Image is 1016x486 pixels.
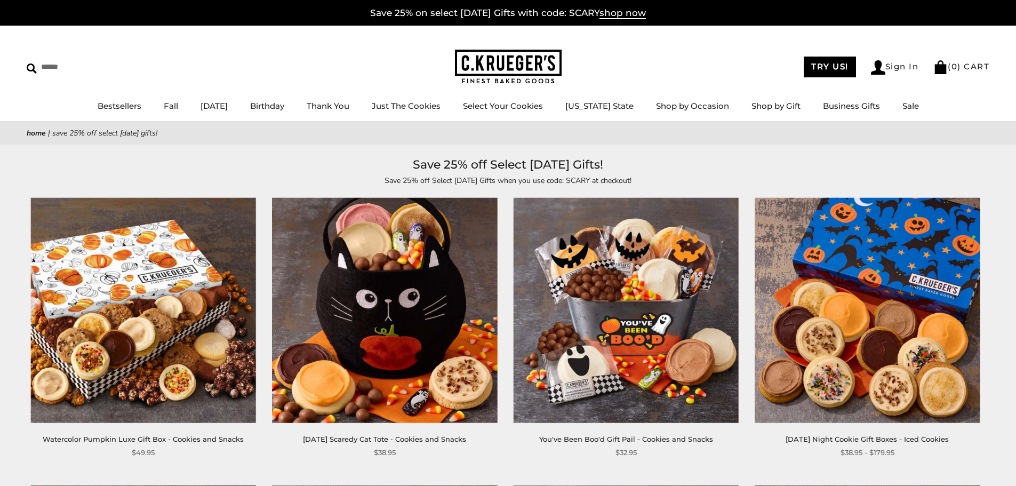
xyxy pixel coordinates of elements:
a: [DATE] Night Cookie Gift Boxes - Iced Cookies [786,435,949,443]
a: Sale [902,101,919,111]
a: Bestsellers [98,101,141,111]
img: Halloween Night Cookie Gift Boxes - Iced Cookies [755,198,980,423]
span: shop now [599,7,646,19]
span: $49.95 [132,447,155,458]
span: $38.95 - $179.95 [841,447,894,458]
a: Home [27,128,46,138]
a: (0) CART [933,61,989,71]
a: Sign In [871,60,919,75]
a: Business Gifts [823,101,880,111]
p: Save 25% off Select [DATE] Gifts when you use code: SCARY at checkout! [263,174,754,187]
a: Just The Cookies [372,101,441,111]
img: Halloween Scaredy Cat Tote - Cookies and Snacks [272,198,497,423]
span: Save 25% off Select [DATE] Gifts! [52,128,157,138]
a: Thank You [307,101,349,111]
a: [US_STATE] State [565,101,634,111]
h1: Save 25% off Select [DATE] Gifts! [43,155,973,174]
a: Watercolor Pumpkin Luxe Gift Box - Cookies and Snacks [43,435,244,443]
img: C.KRUEGER'S [455,50,562,84]
a: TRY US! [804,57,856,77]
a: Birthday [250,101,284,111]
a: Shop by Gift [751,101,801,111]
img: You've Been Boo'd Gift Pail - Cookies and Snacks [514,198,739,423]
img: Account [871,60,885,75]
span: $32.95 [615,447,637,458]
a: Save 25% on select [DATE] Gifts with code: SCARYshop now [370,7,646,19]
nav: breadcrumbs [27,127,989,139]
img: Bag [933,60,948,74]
a: You've Been Boo'd Gift Pail - Cookies and Snacks [539,435,713,443]
span: 0 [951,61,958,71]
input: Search [27,59,154,75]
a: Select Your Cookies [463,101,543,111]
a: [DATE] Scaredy Cat Tote - Cookies and Snacks [303,435,466,443]
span: $38.95 [374,447,396,458]
a: Fall [164,101,178,111]
img: Search [27,63,37,74]
img: Watercolor Pumpkin Luxe Gift Box - Cookies and Snacks [31,198,256,423]
span: | [48,128,50,138]
a: Shop by Occasion [656,101,729,111]
a: [DATE] [201,101,228,111]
